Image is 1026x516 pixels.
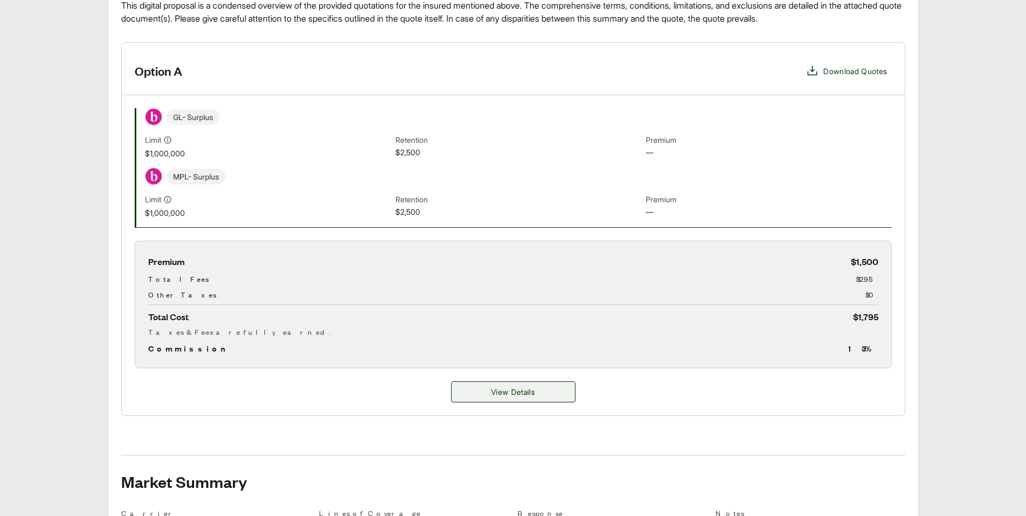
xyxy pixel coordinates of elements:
[167,169,226,184] span: MPL - Surplus
[491,386,535,398] span: View Details
[646,194,892,206] span: Premium
[851,254,878,269] span: $1,500
[395,194,641,206] span: Retention
[148,273,209,285] span: Total Fees
[145,207,391,219] span: $1,000,000
[135,63,182,79] h3: Option A
[646,134,892,147] span: Premium
[865,289,878,300] span: $0
[148,289,216,300] span: Other Taxes
[145,109,162,125] img: Beazley
[395,134,641,147] span: Retention
[145,168,162,184] img: Beazley
[395,147,641,159] span: $2,500
[148,342,230,355] span: Commission
[121,473,905,490] h2: Market Summary
[856,273,878,285] span: $295
[395,206,641,219] span: $2,500
[145,148,391,159] span: $1,000,000
[848,342,878,355] span: 13 %
[148,326,878,338] div: Taxes & Fees are fully earned.
[167,109,220,125] span: GL - Surplus
[145,194,161,205] span: Limit
[451,381,575,402] a: Option A details
[646,147,892,159] span: —
[823,65,887,77] span: Download Quotes
[145,134,161,145] span: Limit
[148,254,184,269] span: Premium
[802,60,891,82] button: Download Quotes
[853,309,878,324] span: $1,795
[451,381,575,402] button: View Details
[646,206,892,219] span: —
[148,309,189,324] span: Total Cost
